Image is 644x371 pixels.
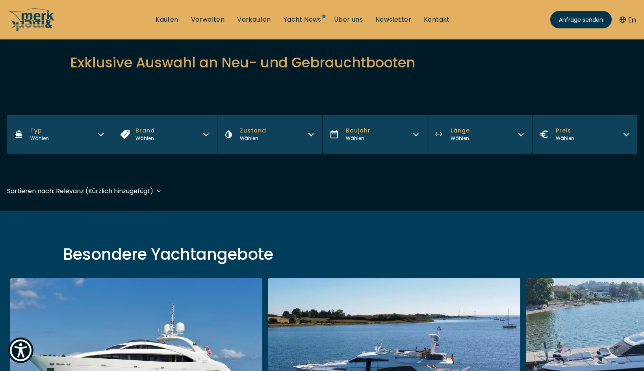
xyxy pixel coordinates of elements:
span: Baujahr [346,127,371,135]
button: Show Accessibility Preferences [8,337,33,363]
h2: Exklusive Auswahl an Neu- und Gebrauchtbooten [70,53,574,72]
button: En [620,15,636,25]
a: Yacht News [284,15,321,24]
span: Preis [556,127,574,135]
div: Wählen [135,135,155,142]
div: Wählen [451,135,470,142]
a: Anfrage senden [550,11,612,28]
button: LängeWählen [427,115,532,154]
button: BaujahrWählen [322,115,427,154]
button: BrandWählen [112,115,217,154]
span: Anfrage senden [559,16,603,24]
a: Newsletter [375,15,411,24]
a: Verwalten [191,15,225,24]
div: Wählen [346,135,371,142]
a: Kaufen [156,15,178,24]
div: Wählen [240,135,266,142]
div: Wählen [556,135,574,142]
span: Länge [451,127,470,135]
button: PreisWählen [532,115,637,154]
span: Zustand [240,127,266,135]
span: Brand [135,127,155,135]
button: TypWählen [7,115,112,154]
div: Wählen [30,135,49,142]
a: Über uns [334,15,363,24]
a: Verkaufen [237,15,271,24]
span: Typ [30,127,49,135]
div: Sortieren nach: Relevanz (Kürzlich hinzugefügt) [7,186,153,196]
button: ZustandWählen [217,115,322,154]
a: Kontakt [424,15,450,24]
